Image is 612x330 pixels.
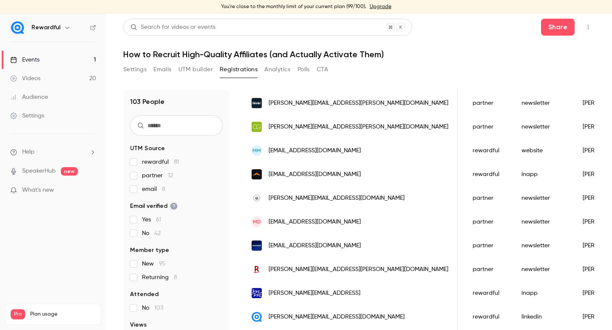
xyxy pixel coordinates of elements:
[130,144,165,153] span: UTM Source
[142,304,163,312] span: No
[168,173,173,179] span: 12
[10,93,48,101] div: Audience
[142,215,161,224] span: Yes
[174,159,179,165] span: 81
[10,148,96,157] li: help-dropdown-opener
[22,186,54,195] span: What's new
[269,170,361,179] span: [EMAIL_ADDRESS][DOMAIN_NAME]
[464,139,513,162] div: rewardful
[269,241,361,250] span: [EMAIL_ADDRESS][DOMAIN_NAME]
[252,288,262,298] img: almma.ai
[252,312,262,322] img: rewardful.com
[153,63,171,76] button: Emails
[464,305,513,329] div: rewardful
[464,257,513,281] div: partner
[252,147,261,154] span: MM
[10,112,44,120] div: Settings
[317,63,328,76] button: CTA
[11,21,24,34] img: Rewardful
[22,148,34,157] span: Help
[370,3,391,10] a: Upgrade
[513,257,574,281] div: newsletter
[513,234,574,257] div: newsletter
[269,146,361,155] span: [EMAIL_ADDRESS][DOMAIN_NAME]
[10,56,40,64] div: Events
[513,91,574,115] div: newsletter
[253,218,261,226] span: MD
[123,49,595,59] h1: How to Recruit High-Quality Affiliates (and Actually Activate Them)
[86,187,96,194] iframe: Noticeable Trigger
[464,234,513,257] div: partner
[159,261,165,267] span: 95
[142,229,161,238] span: No
[142,273,177,282] span: Returning
[269,123,448,131] span: [PERSON_NAME][EMAIL_ADDRESS][PERSON_NAME][DOMAIN_NAME]
[178,63,213,76] button: UTM builder
[464,162,513,186] div: rewardful
[154,305,163,311] span: 103
[61,167,78,176] span: new
[11,309,25,319] span: Pro
[269,313,405,322] span: [PERSON_NAME][EMAIL_ADDRESS][DOMAIN_NAME]
[464,91,513,115] div: partner
[513,186,574,210] div: newsletter
[142,185,165,193] span: email
[269,218,361,227] span: [EMAIL_ADDRESS][DOMAIN_NAME]
[10,74,40,83] div: Videos
[220,63,258,76] button: Registrations
[269,99,448,108] span: [PERSON_NAME][EMAIL_ADDRESS][PERSON_NAME][DOMAIN_NAME]
[269,194,405,203] span: [PERSON_NAME][EMAIL_ADDRESS][DOMAIN_NAME]
[541,19,575,36] button: Share
[252,169,262,179] img: orders.co
[130,246,169,254] span: Member type
[269,289,360,298] span: [PERSON_NAME][EMAIL_ADDRESS]
[130,290,159,299] span: Attended
[123,63,147,76] button: Settings
[513,305,574,329] div: linkedin
[464,281,513,305] div: rewardful
[130,202,178,210] span: Email verified
[252,193,262,203] img: attorneyvalet.com
[464,115,513,139] div: partner
[156,217,161,223] span: 61
[154,230,161,236] span: 42
[31,23,60,32] h6: Rewardful
[130,23,215,32] div: Search for videos or events
[22,167,56,176] a: SpeakerHub
[464,210,513,234] div: partner
[252,98,262,108] img: feverup.com
[142,171,173,180] span: partner
[464,186,513,210] div: partner
[513,162,574,186] div: inapp
[264,63,291,76] button: Analytics
[269,265,448,274] span: [PERSON_NAME][EMAIL_ADDRESS][PERSON_NAME][DOMAIN_NAME]
[297,63,310,76] button: Polls
[252,264,262,274] img: rakuten.com
[30,311,96,318] span: Plan usage
[252,122,262,132] img: clickandgrow.com
[142,158,179,166] span: rewardful
[162,186,165,192] span: 8
[252,241,262,251] img: nextbase.com
[174,274,177,280] span: 8
[130,97,164,107] h1: 103 People
[513,210,574,234] div: newsletter
[130,321,147,329] span: Views
[513,139,574,162] div: website
[142,260,165,268] span: New
[513,115,574,139] div: newsletter
[513,281,574,305] div: inapp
